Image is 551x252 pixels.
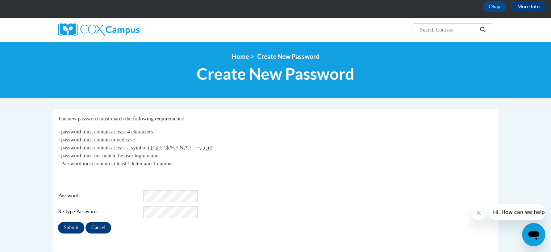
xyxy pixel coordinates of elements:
span: Hi. How can we help? [4,5,59,11]
span: - password must contain at least 4 characters - password must contain mixed case - password must ... [58,129,212,166]
span: Create New Password [257,53,320,60]
button: Okay [483,1,506,12]
img: Cox Campus [58,23,139,36]
span: Re-type Password: [58,208,142,216]
a: More Info [512,1,546,12]
span: Create New Password [197,64,354,83]
button: Search [477,25,488,34]
a: Cox Campus [58,23,196,36]
span: Password: [58,192,142,200]
span: The new password must match the following requirements: [58,116,184,121]
a: Home [232,53,249,60]
iframe: Button to launch messaging window [522,223,545,246]
input: Cancel [85,222,111,234]
iframe: Message from company [489,204,545,220]
input: Search Courses [419,25,477,34]
input: Submit [58,222,84,234]
iframe: Close message [471,206,486,220]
